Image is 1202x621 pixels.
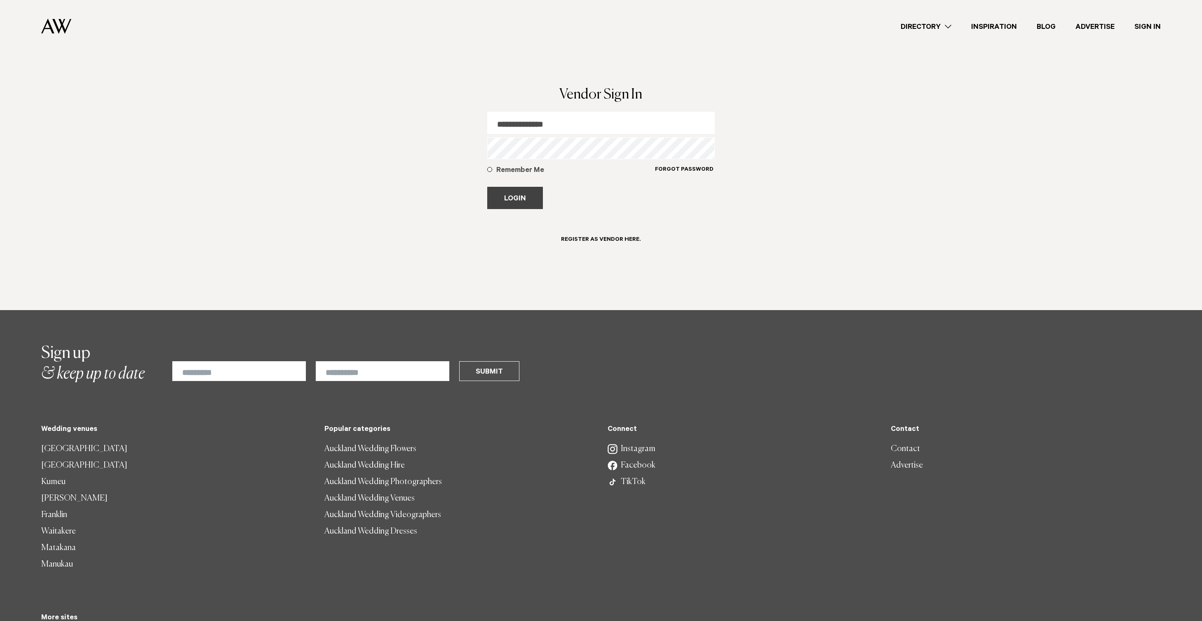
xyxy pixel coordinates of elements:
[655,166,714,174] h6: Forgot Password
[608,457,878,474] a: Facebook
[41,556,311,573] a: Manukau
[324,474,594,490] a: Auckland Wedding Photographers
[324,507,594,523] a: Auckland Wedding Videographers
[891,426,1161,434] h5: Contact
[41,523,311,540] a: Waitakere
[41,457,311,474] a: [GEOGRAPHIC_DATA]
[324,441,594,457] a: Auckland Wedding Flowers
[608,474,878,490] a: TikTok
[1125,21,1171,32] a: Sign In
[891,441,1161,457] a: Contact
[561,236,641,244] h6: Register as Vendor here.
[891,457,1161,474] a: Advertise
[496,166,655,176] h5: Remember Me
[324,457,594,474] a: Auckland Wedding Hire
[324,523,594,540] a: Auckland Wedding Dresses
[41,474,311,490] a: Kumeu
[608,441,878,457] a: Instagram
[459,361,519,381] button: Submit
[891,21,961,32] a: Directory
[41,540,311,556] a: Matakana
[41,345,90,362] span: Sign up
[487,187,543,209] button: Login
[551,229,650,256] a: Register as Vendor here.
[41,426,311,434] h5: Wedding venues
[41,343,145,384] h2: & keep up to date
[1066,21,1125,32] a: Advertise
[655,166,714,183] a: Forgot Password
[324,490,594,507] a: Auckland Wedding Venues
[961,21,1027,32] a: Inspiration
[1027,21,1066,32] a: Blog
[324,426,594,434] h5: Popular categories
[41,507,311,523] a: Franklin
[41,490,311,507] a: [PERSON_NAME]
[487,88,715,102] h1: Vendor Sign In
[608,426,878,434] h5: Connect
[41,19,71,34] img: Auckland Weddings Logo
[41,441,311,457] a: [GEOGRAPHIC_DATA]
